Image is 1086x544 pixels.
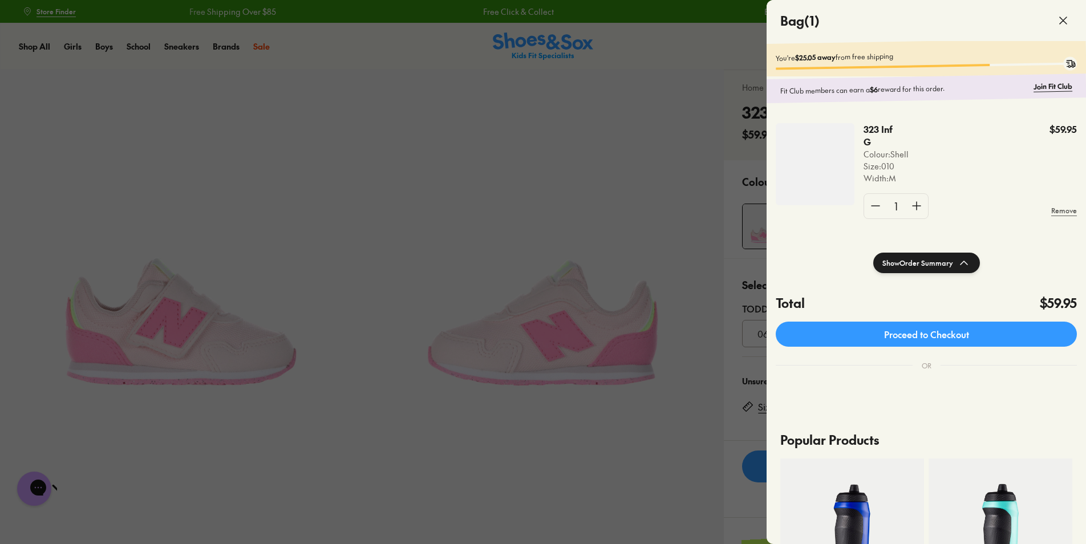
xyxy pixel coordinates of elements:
[864,160,909,172] p: Size : 010
[780,421,1072,458] p: Popular Products
[1034,81,1072,92] a: Join Fit Club
[864,172,909,184] p: Width : M
[870,84,878,94] b: $6
[780,82,1029,96] p: Fit Club members can earn a reward for this order.
[913,351,941,380] div: OR
[864,148,909,160] p: Colour: Shell
[776,294,805,312] h4: Total
[873,253,980,273] button: ShowOrder Summary
[6,4,40,38] button: Gorgias live chat
[776,123,854,205] img: png;base64,iVBORw0KGgoAAAANSUhEUgAAAAEAAAABCAYAAAAfFcSJAAAAAXNSR0IArs4c6QAAAA1JREFUCB1j+Pjx438ACX...
[776,393,1077,419] iframe: PayPal-paypal
[1049,123,1077,136] p: $59.95
[795,52,836,62] b: $25.05 away
[864,123,899,148] p: 323 Inf G
[887,194,905,218] div: 1
[776,47,1077,63] p: You're from free shipping
[776,322,1077,347] a: Proceed to Checkout
[1040,294,1077,312] h4: $59.95
[780,11,820,30] h4: Bag ( 1 )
